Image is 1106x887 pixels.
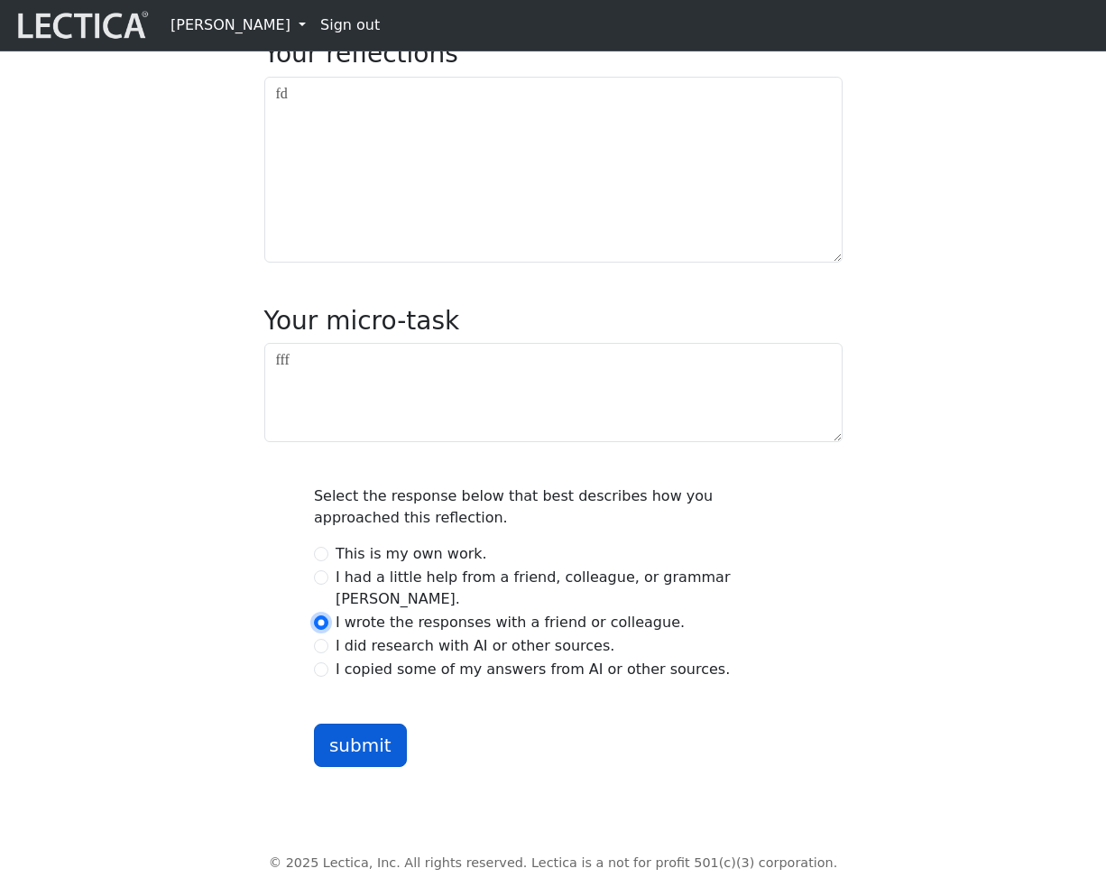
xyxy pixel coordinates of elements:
input: This is my own work. [314,547,328,561]
a: Sign out [313,7,387,43]
h3: Your micro-task [264,306,843,337]
p: © 2025 Lectica, Inc. All rights reserved. Lectica is a not for profit 501(c)(3) corporation. [50,854,1056,873]
h3: Your reflections [264,39,843,69]
input: I did research with AI or other sources. [314,639,328,653]
input: I had a little help from a friend, colleague, or grammar [PERSON_NAME]. [314,570,328,585]
label: I had a little help from a friend, colleague, or grammar [PERSON_NAME]. [336,567,792,610]
label: I did research with AI or other sources. [336,635,614,657]
a: [PERSON_NAME] [163,7,313,43]
input: I wrote the responses with a friend or colleague. [314,615,328,630]
label: I wrote the responses with a friend or colleague. [336,612,685,633]
input: I copied some of my answers from AI or other sources. [314,662,328,677]
label: I copied some of my answers from AI or other sources. [336,659,730,680]
label: This is my own work. [336,543,487,565]
img: lecticalive [14,8,149,42]
button: submit [314,724,407,767]
p: Select the response below that best describes how you approached this reflection. [314,485,792,529]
